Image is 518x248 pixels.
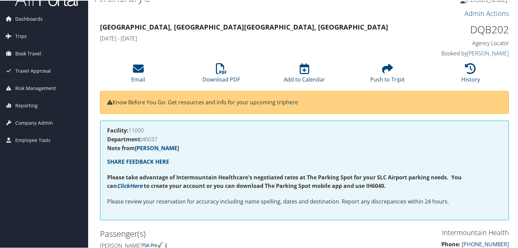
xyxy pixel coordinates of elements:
[414,49,509,56] h4: Booked by
[441,240,460,247] strong: Phone:
[467,49,509,56] a: [PERSON_NAME]
[414,39,509,46] h4: Agency Locator
[370,66,405,83] a: Push to Tripit
[107,173,462,189] strong: Please take advantage of Intermountain Healthcare's negotiated rates at The Parking Spot for your...
[107,98,502,106] p: Know Before You Go: Get resources and info for your upcoming trip
[107,157,169,165] a: SHARE FEEDBACK HERE
[117,181,130,189] a: Click
[15,10,43,27] span: Dashboards
[131,66,145,83] a: Email
[414,22,509,36] h1: DQB202
[15,96,38,113] span: Reporting
[107,144,179,151] strong: Note from
[15,79,56,96] span: Risk Management
[15,45,41,61] span: Book Travel
[15,131,51,148] span: Employee Tools
[107,127,502,132] h4: 11000
[15,62,51,79] span: Travel Approval
[142,241,164,247] img: tsa-precheck.png
[107,136,502,141] h4: 40037
[15,114,53,131] span: Company Admin
[284,66,325,83] a: Add to Calendar
[464,8,509,17] a: Admin Actions
[107,135,142,142] strong: Department:
[461,66,480,83] a: History
[462,240,509,247] a: [PHONE_NUMBER]
[286,98,298,105] a: here
[100,227,299,239] h2: Passenger(s)
[130,181,142,189] a: Here
[100,22,388,31] strong: [GEOGRAPHIC_DATA], [GEOGRAPHIC_DATA] [GEOGRAPHIC_DATA], [GEOGRAPHIC_DATA]
[144,181,386,189] strong: to create your account or you can download The Parking Spot mobile app and use IH6040.
[310,227,509,237] h3: Intermountain Health
[202,66,240,83] a: Download PDF
[107,126,128,134] strong: Facility:
[107,197,502,206] p: Please review your reservation for accuracy including name spelling, dates and destination. Repor...
[15,27,27,44] span: Trips
[135,144,179,151] a: [PERSON_NAME]
[100,34,404,41] h4: [DATE] - [DATE]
